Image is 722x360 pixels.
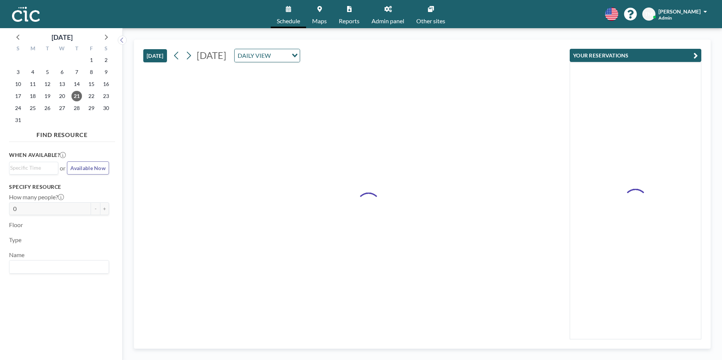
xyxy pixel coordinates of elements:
span: Monday, August 4, 2025 [27,67,38,77]
span: DAILY VIEW [236,51,272,60]
div: W [55,44,70,54]
div: Search for option [9,162,58,173]
span: Tuesday, August 26, 2025 [42,103,53,113]
label: Name [9,251,24,259]
button: Available Now [67,161,109,175]
span: Saturday, August 30, 2025 [101,103,111,113]
span: Wednesday, August 6, 2025 [57,67,67,77]
span: Thursday, August 28, 2025 [71,103,82,113]
span: Reports [339,18,359,24]
span: Monday, August 11, 2025 [27,79,38,89]
input: Search for option [10,262,105,272]
span: Monday, August 25, 2025 [27,103,38,113]
span: Tuesday, August 19, 2025 [42,91,53,101]
h4: FIND RESOURCE [9,128,115,139]
div: [DATE] [52,32,73,42]
span: Thursday, August 7, 2025 [71,67,82,77]
span: Friday, August 8, 2025 [86,67,97,77]
span: Friday, August 15, 2025 [86,79,97,89]
span: Sunday, August 31, 2025 [13,115,23,125]
span: Sunday, August 17, 2025 [13,91,23,101]
span: Saturday, August 9, 2025 [101,67,111,77]
span: Tuesday, August 5, 2025 [42,67,53,77]
span: Wednesday, August 27, 2025 [57,103,67,113]
label: Type [9,236,21,244]
div: S [99,44,113,54]
button: - [91,202,100,215]
span: Sunday, August 24, 2025 [13,103,23,113]
span: Wednesday, August 13, 2025 [57,79,67,89]
button: [DATE] [143,49,167,62]
img: organization-logo [12,7,40,22]
span: Friday, August 29, 2025 [86,103,97,113]
button: YOUR RESERVATIONS [570,49,701,62]
span: Friday, August 22, 2025 [86,91,97,101]
span: Tuesday, August 12, 2025 [42,79,53,89]
div: Search for option [235,49,300,62]
span: Maps [312,18,327,24]
span: Saturday, August 2, 2025 [101,55,111,65]
span: or [60,164,65,172]
span: Saturday, August 16, 2025 [101,79,111,89]
div: T [40,44,55,54]
span: Wednesday, August 20, 2025 [57,91,67,101]
span: Available Now [70,165,106,171]
input: Search for option [10,164,54,172]
span: Saturday, August 23, 2025 [101,91,111,101]
span: Thursday, August 21, 2025 [71,91,82,101]
span: TM [645,11,653,18]
span: Admin panel [372,18,404,24]
span: Friday, August 1, 2025 [86,55,97,65]
span: Admin [658,15,672,21]
label: Floor [9,221,23,229]
div: M [26,44,40,54]
input: Search for option [273,51,287,60]
label: How many people? [9,193,64,201]
div: Search for option [9,261,109,273]
span: [DATE] [197,50,226,61]
div: F [84,44,99,54]
span: Thursday, August 14, 2025 [71,79,82,89]
div: S [11,44,26,54]
span: [PERSON_NAME] [658,8,701,15]
span: Schedule [277,18,300,24]
span: Other sites [416,18,445,24]
span: Monday, August 18, 2025 [27,91,38,101]
h3: Specify resource [9,184,109,190]
div: T [69,44,84,54]
span: Sunday, August 10, 2025 [13,79,23,89]
button: + [100,202,109,215]
span: Sunday, August 3, 2025 [13,67,23,77]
